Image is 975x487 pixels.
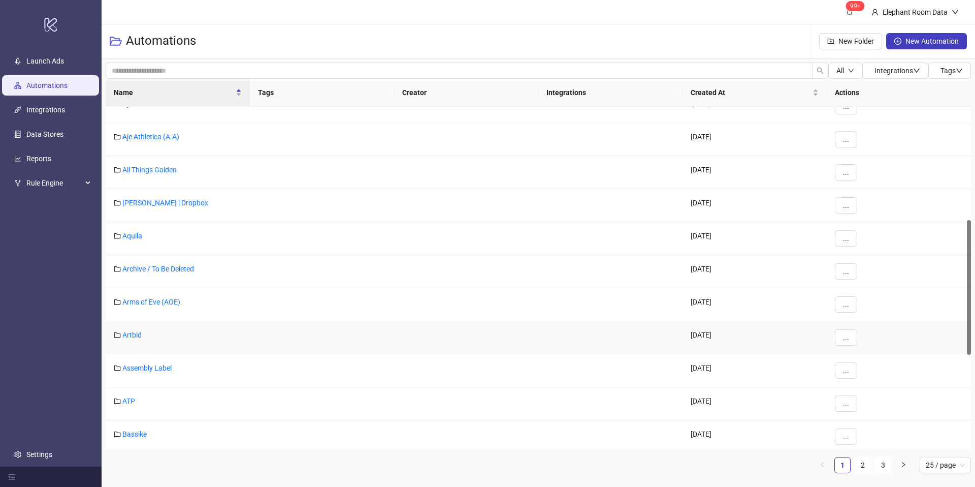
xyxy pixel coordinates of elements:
[843,433,849,441] span: ...
[682,156,827,189] div: [DATE]
[928,63,971,79] button: Tagsdown
[827,38,834,45] span: folder-add
[114,199,121,206] span: folder
[835,296,857,313] button: ...
[122,166,177,174] a: All Things Golden
[114,166,121,173] span: folder
[122,232,142,240] a: Aquila
[835,362,857,379] button: ...
[682,222,827,255] div: [DATE]
[26,130,63,138] a: Data Stores
[835,164,857,180] button: ...
[871,9,879,16] span: user
[691,87,810,98] span: Created At
[835,429,857,445] button: ...
[843,135,849,143] span: ...
[835,458,850,473] a: 1
[114,265,121,272] span: folder
[835,131,857,147] button: ...
[122,298,180,306] a: Arms of Eve (AOE)
[114,364,121,372] span: folder
[26,173,82,193] span: Rule Engine
[814,457,830,473] button: left
[848,68,854,74] span: down
[114,331,121,339] span: folder
[843,234,849,242] span: ...
[682,189,827,222] div: [DATE]
[114,232,121,239] span: folder
[114,298,121,306] span: folder
[855,457,871,473] li: 2
[843,300,849,309] span: ...
[862,63,928,79] button: Integrationsdown
[26,450,52,459] a: Settings
[838,37,874,45] span: New Folder
[827,79,971,107] th: Actions
[26,81,68,89] a: Automations
[817,67,824,74] span: search
[843,267,849,276] span: ...
[122,430,147,438] a: Bassike
[940,67,963,75] span: Tags
[874,67,920,75] span: Integrations
[835,230,857,247] button: ...
[819,33,882,49] button: New Folder
[895,457,912,473] li: Next Page
[682,90,827,123] div: [DATE]
[843,367,849,375] span: ...
[106,79,250,107] th: Name
[843,400,849,408] span: ...
[682,79,827,107] th: Created At
[846,1,865,11] sup: 1443
[843,201,849,209] span: ...
[682,255,827,288] div: [DATE]
[682,123,827,156] div: [DATE]
[834,457,851,473] li: 1
[926,458,965,473] span: 25 / page
[682,420,827,453] div: [DATE]
[110,35,122,47] span: folder-open
[843,168,849,176] span: ...
[682,354,827,387] div: [DATE]
[952,9,959,16] span: down
[843,333,849,342] span: ...
[122,331,142,339] a: Artbid
[846,8,853,15] span: bell
[122,133,179,141] a: Aje Athletica (A.A)
[682,288,827,321] div: [DATE]
[538,79,682,107] th: Integrations
[26,57,64,65] a: Launch Ads
[122,265,194,273] a: Archive / To Be Deleted
[8,473,15,480] span: menu-fold
[814,457,830,473] li: Previous Page
[886,33,967,49] button: New Automation
[855,458,870,473] a: 2
[122,199,208,207] a: [PERSON_NAME] | Dropbox
[836,67,844,75] span: All
[835,263,857,280] button: ...
[682,321,827,354] div: [DATE]
[114,398,121,405] span: folder
[835,395,857,412] button: ...
[682,387,827,420] div: [DATE]
[14,179,21,187] span: fork
[900,462,906,468] span: right
[819,462,825,468] span: left
[875,458,891,473] a: 3
[122,397,135,405] a: ATP
[394,79,538,107] th: Creator
[26,155,51,163] a: Reports
[114,87,234,98] span: Name
[920,457,971,473] div: Page Size
[905,37,959,45] span: New Automation
[114,133,121,140] span: folder
[875,457,891,473] li: 3
[828,63,862,79] button: Alldown
[114,431,121,438] span: folder
[835,197,857,214] button: ...
[895,457,912,473] button: right
[956,67,963,74] span: down
[879,7,952,18] div: Elephant Room Data
[122,364,172,372] a: Assembly Label
[894,38,901,45] span: plus-circle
